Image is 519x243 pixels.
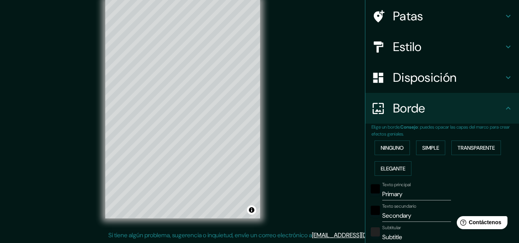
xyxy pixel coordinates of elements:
a: [EMAIL_ADDRESS][DOMAIN_NAME] [312,231,407,239]
div: Borde [365,93,519,124]
div: Estilo [365,31,519,62]
font: : puedes opacar las capas del marco para crear efectos geniales. [371,124,510,137]
font: Borde [393,100,425,116]
font: Disposición [393,69,456,86]
font: Texto principal [382,182,411,188]
button: Activar o desactivar atribución [247,205,256,215]
font: Ninguno [381,144,404,151]
font: Simple [422,144,439,151]
font: Consejo [400,124,418,130]
font: Transparente [458,144,495,151]
font: Patas [393,8,423,24]
font: Subtitular [382,225,401,231]
button: Simple [416,141,445,155]
iframe: Lanzador de widgets de ayuda [451,213,511,235]
font: Si tiene algún problema, sugerencia o inquietud, envíe un correo electrónico a [108,231,312,239]
button: negro [371,206,380,215]
font: Elegante [381,165,405,172]
button: Transparente [451,141,501,155]
button: negro [371,184,380,193]
font: Texto secundario [382,203,416,209]
button: Elegante [375,161,411,176]
button: color-222222 [371,227,380,236]
div: Disposición [365,62,519,93]
div: Patas [365,1,519,31]
font: Elige un borde. [371,124,400,130]
font: Estilo [393,39,422,55]
button: Ninguno [375,141,410,155]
